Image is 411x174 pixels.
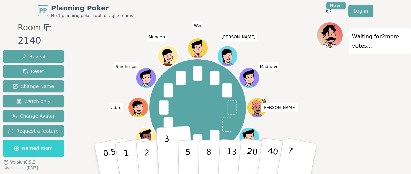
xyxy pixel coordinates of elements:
[220,32,257,42] span: Click to change your name
[18,22,41,34] span: Room
[109,103,123,112] span: Click to change your name
[51,13,133,18] span: No.1 planning poker tool for agile teams
[51,3,133,13] span: Planning Poker
[3,140,64,157] button: Named room
[3,166,38,170] span: Last updated: [DATE]
[8,128,59,134] span: Request a feature
[164,134,171,171] p: 3
[130,66,138,69] span: (you)
[39,7,47,15] span: PP
[192,21,203,30] span: Click to change your name
[3,80,64,92] button: Change Name
[3,65,64,78] button: Reset
[352,32,408,51] p: Waiting for 2 more votes...
[348,5,373,17] a: Log in
[3,125,64,137] button: Request a feature
[14,145,53,152] span: Named room
[16,98,51,105] span: Watch only
[18,34,51,48] div: 2140
[258,62,279,71] span: Click to change your name
[262,98,267,103] span: Patrick is the host
[23,68,44,75] span: Reset
[323,5,335,17] button: New!
[13,83,54,90] span: Change Name
[3,95,64,107] button: Watch only
[261,103,298,112] span: Click to change your name
[38,3,133,18] a: PPPlanning PokerNo.1 planning poker tool for agile teams
[114,62,139,71] span: Click to change your name
[10,159,36,165] span: Version 0.9.2
[136,68,155,87] button: Click to change your avatar
[326,2,346,9] div: New!
[12,113,55,119] span: Change Avatar
[3,159,36,165] button: Version0.9.2
[21,53,45,60] span: Reveal
[3,110,64,122] button: Change Avatar
[3,50,64,63] button: Reveal
[147,32,167,42] span: Click to change your name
